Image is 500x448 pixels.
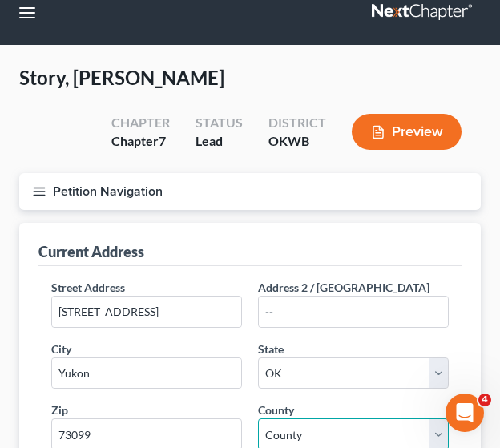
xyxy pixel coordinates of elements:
[258,342,284,356] span: State
[52,358,241,389] input: Enter city...
[52,297,241,327] input: Enter street address
[51,403,68,417] span: Zip
[259,297,448,327] input: --
[258,279,429,296] label: Address 2 / [GEOGRAPHIC_DATA]
[268,114,326,132] div: District
[19,66,224,89] span: Story, [PERSON_NAME]
[38,242,144,261] div: Current Address
[268,132,326,151] div: OKWB
[19,173,481,210] button: Petition Navigation
[196,114,243,132] div: Status
[196,132,243,151] div: Lead
[51,342,71,356] span: City
[258,403,294,417] span: County
[478,394,491,406] span: 4
[446,394,484,432] iframe: Intercom live chat
[352,114,462,150] button: Preview
[51,281,125,294] span: Street Address
[159,133,166,148] span: 7
[111,132,170,151] div: Chapter
[111,114,170,132] div: Chapter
